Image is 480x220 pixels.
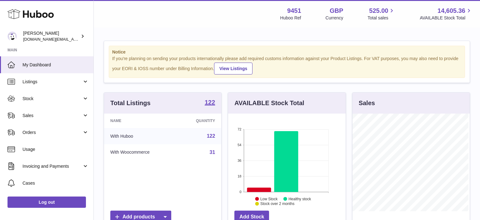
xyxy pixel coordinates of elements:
div: [PERSON_NAME] [23,30,79,42]
span: Total sales [367,15,395,21]
text: 18 [238,174,242,178]
span: Sales [22,113,82,119]
text: 0 [240,190,242,194]
div: Currency [326,15,343,21]
span: [DOMAIN_NAME][EMAIL_ADDRESS][DOMAIN_NAME] [23,37,124,42]
td: With Huboo [104,128,177,144]
a: 525.00 Total sales [367,7,395,21]
div: If you're planning on sending your products internationally please add required customs informati... [112,56,462,74]
th: Quantity [177,114,221,128]
span: Invoicing and Payments [22,163,82,169]
strong: 122 [205,99,215,105]
span: Orders [22,130,82,136]
text: 54 [238,143,242,147]
h3: Total Listings [110,99,151,107]
strong: Notice [112,49,462,55]
img: amir.ch@gmail.com [7,32,17,41]
span: Cases [22,180,89,186]
h3: Sales [359,99,375,107]
strong: 9451 [287,7,301,15]
span: AVAILABLE Stock Total [420,15,472,21]
span: 14,605.36 [437,7,465,15]
h3: AVAILABLE Stock Total [234,99,304,107]
a: Log out [7,197,86,208]
span: Usage [22,146,89,152]
a: 122 [205,99,215,107]
span: Listings [22,79,82,85]
text: 36 [238,159,242,162]
span: 525.00 [369,7,388,15]
a: 31 [210,150,215,155]
a: View Listings [214,63,252,74]
a: 122 [207,133,215,139]
td: With Woocommerce [104,144,177,161]
a: 14,605.36 AVAILABLE Stock Total [420,7,472,21]
text: 72 [238,127,242,131]
span: Stock [22,96,82,102]
text: Stock over 2 months [260,202,294,206]
th: Name [104,114,177,128]
div: Huboo Ref [280,15,301,21]
text: Low Stock [260,197,278,201]
span: My Dashboard [22,62,89,68]
strong: GBP [330,7,343,15]
text: Healthy stock [288,197,311,201]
